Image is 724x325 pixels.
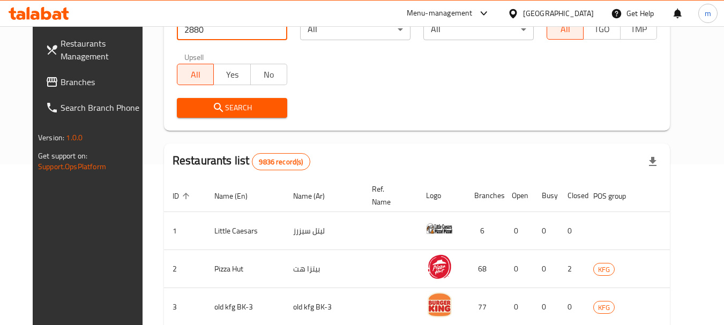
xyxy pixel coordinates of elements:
span: Yes [218,67,246,82]
td: ليتل سيزرز [285,212,363,250]
span: ID [173,190,193,202]
th: Busy [533,179,559,212]
span: 9836 record(s) [252,157,309,167]
a: Restaurants Management [37,31,154,69]
a: Search Branch Phone [37,95,154,120]
span: POS group [593,190,640,202]
button: Search [177,98,287,118]
img: old kfg BK-3 [426,291,453,318]
input: Search for restaurant name or ID.. [177,19,287,40]
td: 1 [164,212,206,250]
div: All [423,19,534,40]
td: Little Caesars [206,212,285,250]
span: Restaurants Management [61,37,145,63]
span: Ref. Name [372,183,405,208]
span: Search [185,101,279,115]
span: Get support on: [38,149,87,163]
div: Menu-management [407,7,473,20]
td: 0 [503,212,533,250]
th: Closed [559,179,585,212]
a: Support.OpsPlatform [38,160,106,173]
span: TMP [625,21,653,37]
th: Branches [466,179,503,212]
td: 2 [559,250,585,288]
img: Pizza Hut [426,253,453,280]
span: Name (Ar) [293,190,339,202]
span: Branches [61,75,145,88]
div: Export file [640,149,666,175]
button: All [547,18,584,40]
button: All [177,64,214,85]
td: 0 [533,212,559,250]
td: 0 [559,212,585,250]
th: Open [503,179,533,212]
td: 2 [164,250,206,288]
td: 6 [466,212,503,250]
th: Logo [417,179,466,212]
span: Search Branch Phone [61,101,145,114]
button: No [250,64,287,85]
h2: Restaurants list [173,153,310,170]
button: TGO [583,18,620,40]
span: Name (En) [214,190,262,202]
span: All [182,67,210,82]
label: Upsell [184,53,204,61]
div: [GEOGRAPHIC_DATA] [523,7,594,19]
span: Version: [38,131,64,145]
td: بيتزا هت [285,250,363,288]
button: Yes [213,64,250,85]
a: Branches [37,69,154,95]
span: TGO [588,21,616,37]
span: m [705,7,711,19]
div: All [300,19,410,40]
img: Little Caesars [426,215,453,242]
td: Pizza Hut [206,250,285,288]
span: No [255,67,283,82]
span: All [551,21,579,37]
span: 1.0.0 [66,131,83,145]
td: 0 [533,250,559,288]
td: 68 [466,250,503,288]
span: KFG [594,263,614,276]
span: KFG [594,301,614,314]
button: TMP [620,18,657,40]
td: 0 [503,250,533,288]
